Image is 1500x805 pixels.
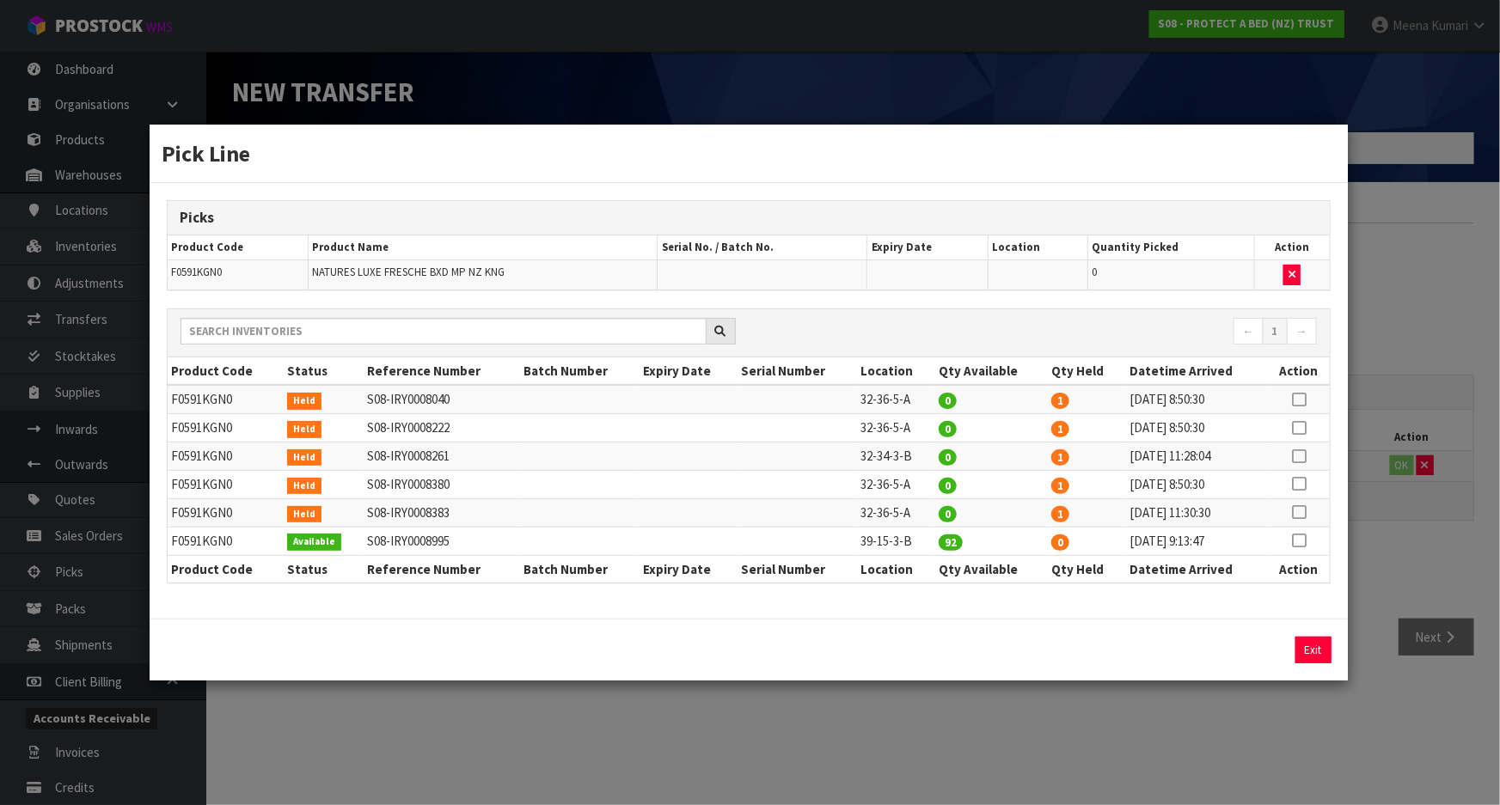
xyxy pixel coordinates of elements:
td: S08-IRY0008383 [363,498,519,527]
span: F0591KGN0 [172,265,223,279]
th: Product Name [308,235,658,260]
span: 1 [1051,478,1069,494]
th: Qty Available [934,357,1047,385]
th: Location [988,235,1087,260]
th: Reference Number [363,555,519,582]
span: Available [287,534,341,551]
th: Reference Number [363,357,519,385]
th: Location [856,357,934,385]
td: [DATE] 8:50:30 [1125,470,1269,498]
td: F0591KGN0 [168,442,284,471]
th: Batch Number [520,555,640,582]
td: F0591KGN0 [168,498,284,527]
a: → [1287,318,1317,345]
th: Status [283,555,363,582]
th: Product Code [168,555,284,582]
a: ← [1234,318,1264,345]
th: Product Code [168,235,309,260]
span: 0 [939,506,957,522]
th: Datetime Arrived [1125,555,1269,582]
span: 1 [1051,421,1069,437]
span: 0 [939,449,957,466]
th: Location [856,555,934,582]
th: Action [1269,357,1330,385]
td: 32-36-5-A [856,414,934,442]
td: F0591KGN0 [168,385,284,413]
td: 32-34-3-B [856,442,934,471]
th: Quantity Picked [1087,235,1254,260]
nav: Page navigation [762,318,1317,348]
th: Action [1254,235,1329,260]
td: 39-15-3-B [856,527,934,555]
span: 92 [939,534,963,551]
span: 0 [939,421,957,437]
span: Held [287,393,321,410]
th: Serial Number [737,357,856,385]
th: Qty Held [1047,555,1125,582]
td: F0591KGN0 [168,470,284,498]
td: F0591KGN0 [168,414,284,442]
span: 1 [1051,506,1069,522]
th: Expiry Date [639,357,737,385]
th: Serial No. / Batch No. [658,235,867,260]
th: Serial Number [737,555,856,582]
h3: Pick Line [162,137,1335,169]
th: Qty Held [1047,357,1125,385]
th: Status [283,357,363,385]
td: 32-36-5-A [856,385,934,413]
td: S08-IRY0008995 [363,527,519,555]
th: Qty Available [934,555,1047,582]
span: 0 [1093,265,1098,279]
span: 0 [939,478,957,494]
td: [DATE] 11:30:30 [1125,498,1269,527]
th: Expiry Date [867,235,988,260]
td: F0591KGN0 [168,527,284,555]
h3: Picks [181,210,1317,226]
td: S08-IRY0008040 [363,385,519,413]
input: Search inventories [181,318,707,345]
td: [DATE] 8:50:30 [1125,385,1269,413]
span: 0 [1051,534,1069,551]
td: 32-36-5-A [856,470,934,498]
td: S08-IRY0008380 [363,470,519,498]
td: [DATE] 9:13:47 [1125,527,1269,555]
span: 1 [1051,393,1069,409]
th: Product Code [168,357,284,385]
span: Held [287,506,321,523]
span: NATURES LUXE FRESCHE BXD MP NZ KNG [313,265,505,279]
th: Action [1269,555,1330,582]
span: Held [287,478,321,495]
button: Exit [1295,637,1332,663]
span: Held [287,449,321,467]
th: Datetime Arrived [1125,357,1269,385]
span: 0 [939,393,957,409]
td: 32-36-5-A [856,498,934,527]
span: Held [287,421,321,438]
td: [DATE] 8:50:30 [1125,414,1269,442]
td: [DATE] 11:28:04 [1125,442,1269,471]
th: Expiry Date [639,555,737,582]
td: S08-IRY0008222 [363,414,519,442]
a: 1 [1263,318,1288,345]
th: Batch Number [520,357,640,385]
span: 1 [1051,449,1069,466]
td: S08-IRY0008261 [363,442,519,471]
